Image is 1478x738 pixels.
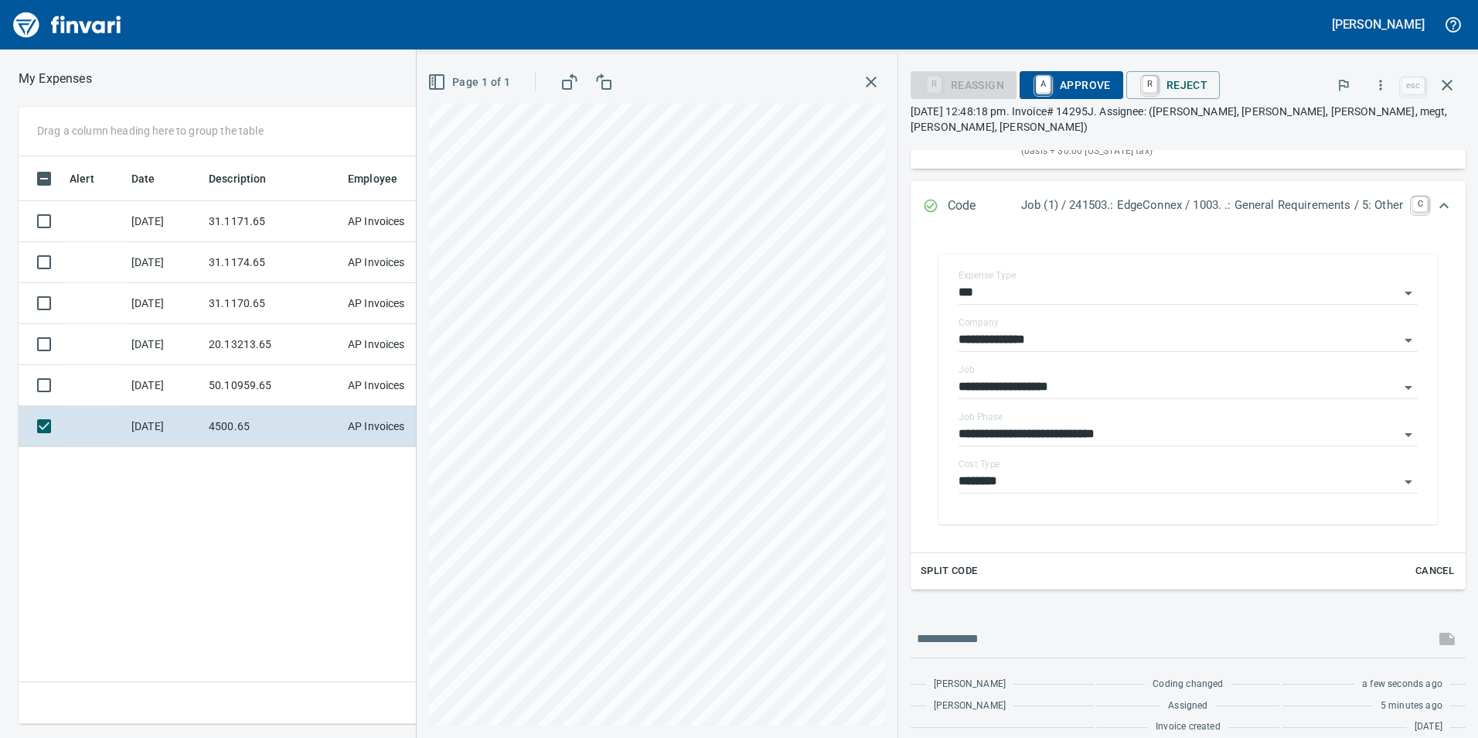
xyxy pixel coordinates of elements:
span: Employee [348,169,417,188]
div: Expand [911,181,1466,232]
td: 31.1174.65 [203,242,342,283]
span: [PERSON_NAME] [934,699,1006,714]
td: [DATE] [125,365,203,406]
span: [PERSON_NAME] [934,677,1006,692]
span: 5 minutes ago [1381,699,1442,714]
td: AP Invoices [342,406,458,447]
button: More [1364,68,1398,102]
label: Cost Type [959,460,1000,469]
td: 31.1171.65 [203,201,342,242]
span: Assigned [1168,699,1207,714]
label: Company [959,318,999,327]
button: AApprove [1020,71,1123,99]
p: Drag a column heading here to group the table [37,123,264,138]
a: C [1412,196,1428,212]
button: Split Code [917,559,982,583]
span: Date [131,169,155,188]
td: 20.13213.65 [203,324,342,365]
label: Job Phase [959,412,1003,422]
p: My Expenses [19,70,92,88]
button: Page 1 of 1 [424,68,516,97]
button: Open [1398,282,1419,304]
span: Description [209,169,287,188]
label: Job [959,365,975,374]
nav: breadcrumb [19,70,92,88]
img: Finvari [9,6,125,43]
span: This records your message into the invoice and notifies anyone mentioned [1429,620,1466,658]
td: 31.1170.65 [203,283,342,324]
span: Alert [70,169,94,188]
td: 50.10959.65 [203,365,342,406]
span: Date [131,169,175,188]
button: Open [1398,424,1419,446]
td: 4500.65 [203,406,342,447]
span: Split Code [921,562,978,580]
div: Expand [911,232,1466,589]
a: esc [1401,77,1425,94]
span: Page 1 of 1 [431,73,510,92]
p: [DATE] 12:48:18 pm. Invoice# 14295J. Assignee: ([PERSON_NAME], [PERSON_NAME], [PERSON_NAME], megt... [911,104,1466,135]
span: Cancel [1414,562,1456,580]
button: Flag [1326,68,1361,102]
td: AP Invoices [342,283,458,324]
span: Coding changed [1153,677,1223,692]
span: Invoice created [1156,719,1221,735]
a: A [1036,76,1051,93]
td: AP Invoices [342,365,458,406]
span: a few seconds ago [1362,677,1442,692]
h5: [PERSON_NAME] [1332,16,1425,32]
p: Job (1) / 241503.: EdgeConnex / 1003. .: General Requirements / 5: Other [1021,196,1403,214]
span: Description [209,169,267,188]
span: Alert [70,169,114,188]
td: [DATE] [125,242,203,283]
td: AP Invoices [342,201,458,242]
button: Open [1398,330,1419,351]
td: [DATE] [125,324,203,365]
td: [DATE] [125,201,203,242]
p: Code [948,196,1021,217]
button: Open [1398,377,1419,398]
span: Employee [348,169,397,188]
button: Cancel [1410,559,1459,583]
td: [DATE] [125,406,203,447]
td: AP Invoices [342,242,458,283]
button: Open [1398,471,1419,493]
span: Close invoice [1398,67,1466,104]
span: Approve [1032,72,1111,98]
td: AP Invoices [342,324,458,365]
span: Reject [1139,72,1207,98]
button: [PERSON_NAME] [1328,12,1429,36]
label: Expense Type [959,271,1016,280]
a: R [1143,76,1157,93]
div: Reassign [911,77,1017,91]
p: (basis + $0.00 [US_STATE] tax) [1021,144,1403,159]
td: [DATE] [125,283,203,324]
button: RReject [1126,71,1220,99]
span: [DATE] [1415,719,1442,735]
